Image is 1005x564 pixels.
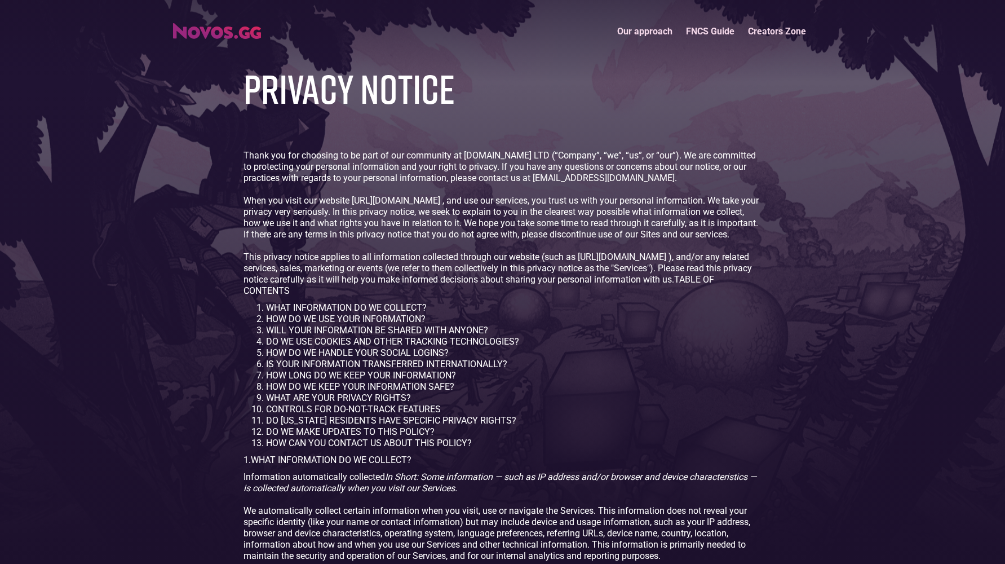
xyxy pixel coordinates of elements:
a: DO [US_STATE] RESIDENTS HAVE SPECIFIC PRIVACY RIGHTS? [266,415,516,426]
a: HOW DO WE USE YOUR INFORMATION? [266,314,426,324]
a: HOW CAN YOU CONTACT US ABOUT THIS POLICY? [266,438,472,448]
a: HOW DO WE KEEP YOUR INFORMATION SAFE? [266,381,454,392]
a: Creators Zone [741,19,813,43]
h1: PRIVACY NOTICE [243,66,455,111]
p: When you visit our website [URL][DOMAIN_NAME] , and use our services, you trust us with your pers... [243,195,762,240]
a: Our approach [610,19,679,43]
em: In Short: Some information — such as IP address and/or browser and device characteristics — is co... [243,472,756,493]
a: HOW DO WE HANDLE YOUR SOCIAL LOGINS? [266,347,449,358]
p: Thank you for choosing to be part of our community at [DOMAIN_NAME] LTD (“Company”, “we”, “us”, o... [243,150,762,184]
a: WILL YOUR INFORMATION BE SHARED WITH ANYONE? [266,325,488,336]
a: DO WE USE COOKIES AND OTHER TRACKING TECHNOLOGIES? [266,336,519,347]
a: WHAT ARE YOUR PRIVACY RIGHTS? [266,393,411,403]
a: HOW LONG DO WE KEEP YOUR INFORMATION? [266,370,456,381]
p: 1.WHAT INFORMATION DO WE COLLECT? [243,455,762,466]
p: Information automatically collected [243,472,762,494]
a: CONTROLS FOR DO-NOT-TRACK FEATURES [266,404,441,415]
a: WHAT INFORMATION DO WE COLLECT? [266,302,427,313]
a: DO WE MAKE UPDATES TO THIS POLICY? [266,426,435,437]
p: This privacy notice applies to all information collected through our website (such as [URL][DOMAI... [243,252,762,297]
p: We automatically collect certain information when you visit, use or navigate the Services. This i... [243,505,762,562]
a: FNCS Guide [679,19,741,43]
a: IS YOUR INFORMATION TRANSFERRED INTERNATIONALLY? [266,359,507,369]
